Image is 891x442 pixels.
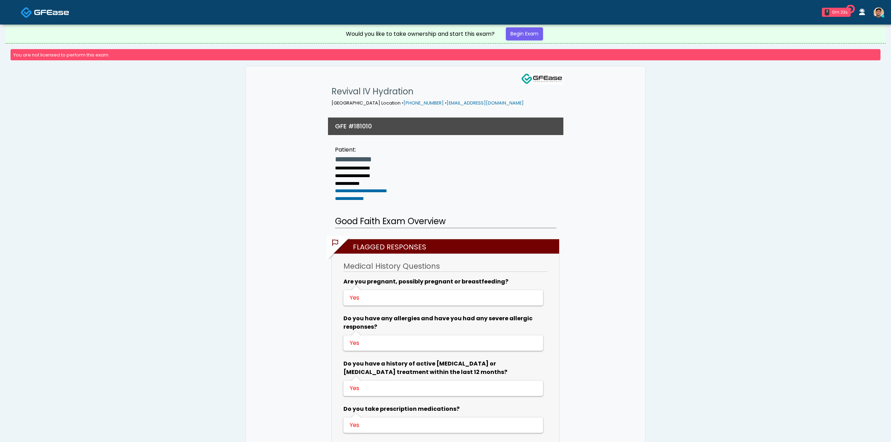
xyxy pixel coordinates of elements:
[350,384,535,393] div: Yes
[506,27,543,40] a: Begin Exam
[346,30,495,38] div: Would you like to take ownership and start this exam?
[335,122,372,130] h3: GFE #181010
[331,100,524,106] small: [GEOGRAPHIC_DATA] Location
[335,146,387,154] div: Patient:
[350,294,535,302] div: Yes
[343,314,532,331] b: Do you have any allergies and have you had any severe allergic responses?
[445,100,447,106] span: •
[818,5,855,20] a: 3 0m 23s
[403,100,444,106] a: [PHONE_NUMBER]
[343,360,507,376] b: Do you have a history of active [MEDICAL_DATA] or [MEDICAL_DATA] treatment within the last 12 mon...
[21,7,32,18] img: Docovia
[350,339,535,347] div: Yes
[402,100,403,106] span: •
[21,1,69,24] a: Docovia
[343,261,548,272] h3: Medical History Questions
[521,73,563,85] img: GFEase Logo
[825,9,829,15] div: 3
[447,100,524,106] a: [EMAIL_ADDRESS][DOMAIN_NAME]
[350,421,535,429] div: Yes
[13,52,109,58] small: You are not licensed to perform this exam.
[832,9,848,15] div: 0m 23s
[343,277,508,286] b: Are you pregnant, possibly pregnant or breastfeeding?
[343,405,460,413] b: Do you take prescription medications?
[34,9,69,16] img: Docovia
[331,85,524,99] h1: Revival IV Hydration
[335,215,556,228] h2: Good Faith Exam Overview
[335,239,559,254] h2: Flagged Responses
[873,7,884,18] img: Kenner Medina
